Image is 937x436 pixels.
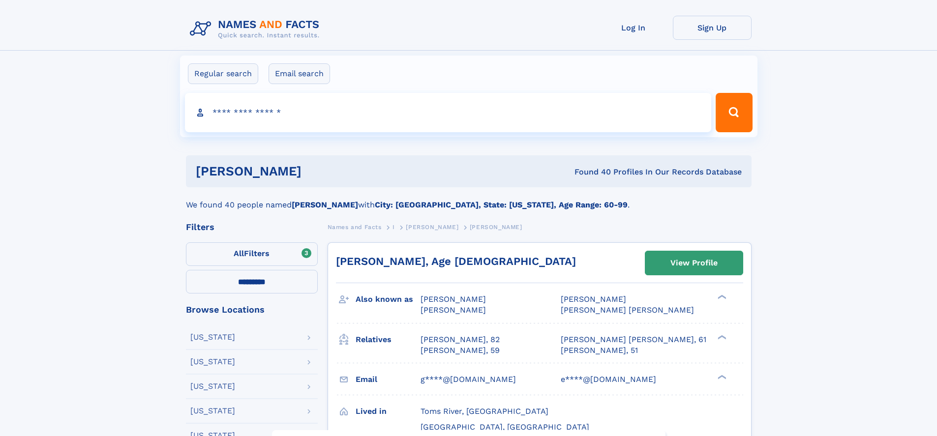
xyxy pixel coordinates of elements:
[645,251,743,275] a: View Profile
[716,93,752,132] button: Search Button
[561,305,694,315] span: [PERSON_NAME] [PERSON_NAME]
[328,221,382,233] a: Names and Facts
[186,223,318,232] div: Filters
[336,255,576,267] a: [PERSON_NAME], Age [DEMOGRAPHIC_DATA]
[421,305,486,315] span: [PERSON_NAME]
[470,224,522,231] span: [PERSON_NAME]
[269,63,330,84] label: Email search
[190,333,235,341] div: [US_STATE]
[393,224,395,231] span: I
[292,200,358,209] b: [PERSON_NAME]
[421,294,486,304] span: [PERSON_NAME]
[356,371,421,388] h3: Email
[673,16,752,40] a: Sign Up
[406,221,458,233] a: [PERSON_NAME]
[670,252,718,274] div: View Profile
[190,407,235,415] div: [US_STATE]
[438,167,742,177] div: Found 40 Profiles In Our Records Database
[715,374,727,380] div: ❯
[421,407,548,416] span: Toms River, [GEOGRAPHIC_DATA]
[421,345,500,356] a: [PERSON_NAME], 59
[356,403,421,420] h3: Lived in
[186,187,752,211] div: We found 40 people named with .
[421,334,500,345] a: [PERSON_NAME], 82
[190,382,235,390] div: [US_STATE]
[186,242,318,266] label: Filters
[356,291,421,308] h3: Also known as
[715,334,727,340] div: ❯
[186,305,318,314] div: Browse Locations
[715,294,727,300] div: ❯
[186,16,328,42] img: Logo Names and Facts
[561,345,638,356] a: [PERSON_NAME], 51
[561,334,706,345] a: [PERSON_NAME] [PERSON_NAME], 61
[356,331,421,348] h3: Relatives
[185,93,712,132] input: search input
[561,294,626,304] span: [PERSON_NAME]
[188,63,258,84] label: Regular search
[594,16,673,40] a: Log In
[406,224,458,231] span: [PERSON_NAME]
[375,200,628,209] b: City: [GEOGRAPHIC_DATA], State: [US_STATE], Age Range: 60-99
[421,422,589,432] span: [GEOGRAPHIC_DATA], [GEOGRAPHIC_DATA]
[234,249,244,258] span: All
[196,165,438,177] h1: [PERSON_NAME]
[190,358,235,366] div: [US_STATE]
[393,221,395,233] a: I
